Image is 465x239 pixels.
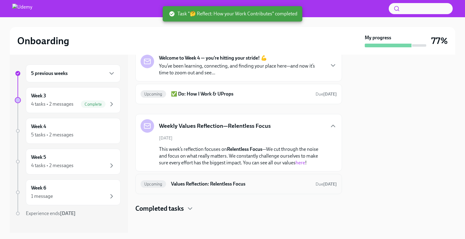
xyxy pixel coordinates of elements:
[31,92,46,99] h6: Week 3
[17,35,69,47] h2: Onboarding
[159,146,327,166] p: This week’s reflection focuses on —We cut through the noise and focus on what really matters. We ...
[12,4,32,14] img: Udemy
[227,146,262,152] strong: Relentless Focus
[135,204,184,213] h4: Completed tasks
[316,181,337,187] span: September 8th, 2025 10:00
[316,91,337,97] span: September 6th, 2025 10:00
[141,89,337,99] a: Upcoming✅ Do: How I Work & UPropsDue[DATE]
[365,34,391,41] strong: My progress
[323,182,337,187] strong: [DATE]
[26,65,121,82] div: 5 previous weeks
[141,179,337,189] a: UpcomingValues Reflection: Relentless FocusDue[DATE]
[316,182,337,187] span: Due
[169,10,297,17] span: Task "🤔 Reflect: How your Work Contributes" completed
[60,210,76,216] strong: [DATE]
[159,55,267,61] strong: Welcome to Week 4 — you’re hitting your stride! 💪
[159,122,271,130] h5: Weekly Values Reflection—Relentless Focus
[171,181,311,187] h6: Values Reflection: Relentless Focus
[31,154,46,161] h6: Week 5
[159,63,324,76] p: You’ve been learning, connecting, and finding your place here—and now it’s time to zoom out and s...
[316,92,337,97] span: Due
[81,102,105,107] span: Complete
[15,179,121,205] a: Week 61 message
[31,101,74,108] div: 4 tasks • 2 messages
[31,123,46,130] h6: Week 4
[141,92,166,96] span: Upcoming
[31,162,74,169] div: 4 tasks • 2 messages
[431,35,448,46] h3: 77%
[296,160,305,166] a: here
[15,118,121,144] a: Week 45 tasks • 2 messages
[31,193,53,200] div: 1 message
[31,131,74,138] div: 5 tasks • 2 messages
[15,149,121,174] a: Week 54 tasks • 2 messages
[135,204,342,213] div: Completed tasks
[141,182,166,186] span: Upcoming
[323,92,337,97] strong: [DATE]
[31,185,46,191] h6: Week 6
[171,91,311,97] h6: ✅ Do: How I Work & UProps
[159,135,173,141] span: [DATE]
[15,87,121,113] a: Week 34 tasks • 2 messagesComplete
[26,210,76,216] span: Experience ends
[31,70,68,77] h6: 5 previous weeks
